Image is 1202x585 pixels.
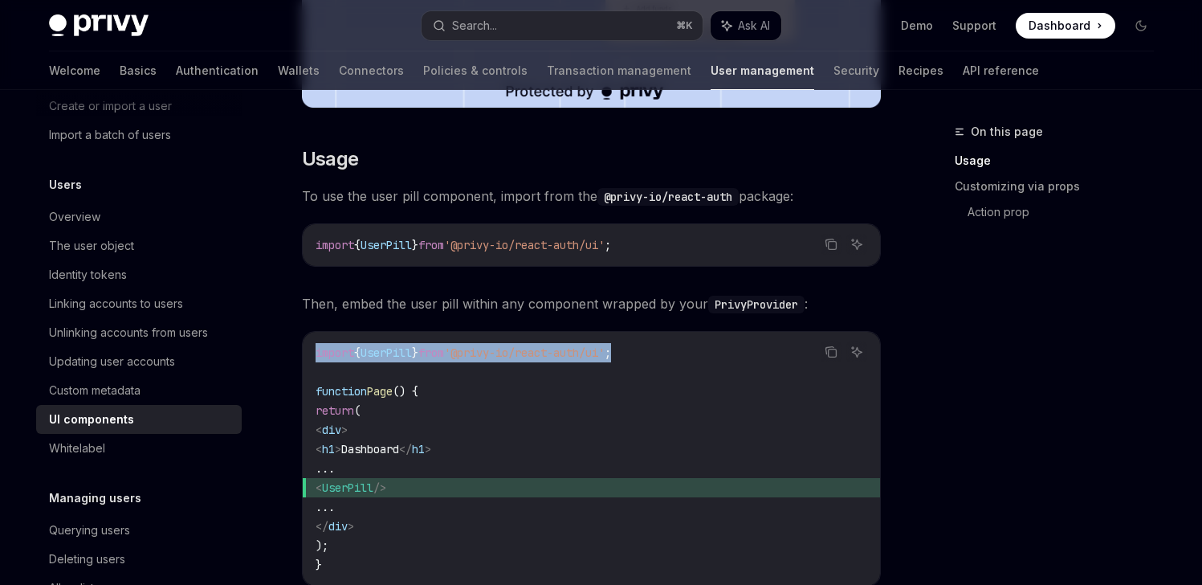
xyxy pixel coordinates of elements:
span: Page [367,384,393,399]
span: > [341,423,348,437]
span: On this page [971,122,1043,141]
div: Unlinking accounts from users [49,323,208,342]
a: Custom metadata [36,376,242,405]
span: /> [373,481,386,495]
span: UserPill [322,481,373,495]
span: import [316,346,354,360]
a: Overview [36,202,242,231]
span: > [348,519,354,534]
span: h1 [322,442,335,456]
div: Deleting users [49,550,125,569]
span: </ [316,519,328,534]
code: @privy-io/react-auth [597,188,739,206]
a: Dashboard [1016,13,1115,39]
span: To use the user pill component, import from the package: [302,185,881,207]
button: Search...⌘K [422,11,703,40]
span: { [354,238,361,252]
div: Custom metadata [49,381,141,400]
img: dark logo [49,14,149,37]
a: Action prop [968,199,1167,225]
a: Authentication [176,51,259,90]
div: Whitelabel [49,439,105,458]
a: Linking accounts to users [36,289,242,318]
button: Toggle dark mode [1128,13,1154,39]
a: Querying users [36,516,242,545]
span: div [328,519,348,534]
button: Ask AI [846,342,867,362]
span: < [316,481,322,495]
div: Identity tokens [49,265,127,284]
span: } [412,346,418,360]
span: > [425,442,431,456]
span: > [335,442,341,456]
a: Identity tokens [36,260,242,289]
a: Usage [955,148,1167,174]
span: } [412,238,418,252]
span: UserPill [361,346,412,360]
div: UI components [49,410,134,429]
span: h1 [412,442,425,456]
a: Connectors [339,51,404,90]
span: </ [399,442,412,456]
div: Import a batch of users [49,125,171,145]
button: Ask AI [846,234,867,255]
div: Updating user accounts [49,352,175,371]
span: Dashboard [1029,18,1090,34]
a: Security [833,51,879,90]
span: div [322,423,341,437]
button: Copy the contents from the code block [821,342,841,362]
a: API reference [963,51,1039,90]
div: Search... [452,16,497,35]
span: ... [316,500,335,514]
button: Ask AI [711,11,781,40]
a: UI components [36,405,242,434]
span: import [316,238,354,252]
div: Linking accounts to users [49,294,183,313]
span: ; [605,238,611,252]
a: Transaction management [547,51,691,90]
a: Deleting users [36,545,242,574]
span: from [418,346,444,360]
span: ( [354,403,361,418]
a: Customizing via props [955,174,1167,199]
a: Welcome [49,51,100,90]
a: The user object [36,231,242,260]
a: Import a batch of users [36,121,242,149]
span: ... [316,461,335,476]
span: ⌘ K [676,19,693,32]
span: '@privy-io/react-auth/ui' [444,238,605,252]
span: ); [316,538,328,553]
span: Dashboard [341,442,399,456]
h5: Users [49,175,82,194]
div: Overview [49,207,100,227]
span: } [316,558,322,572]
span: from [418,238,444,252]
span: { [354,346,361,360]
span: Then, embed the user pill within any component wrapped by your : [302,292,881,315]
span: '@privy-io/react-auth/ui' [444,346,605,360]
div: The user object [49,236,134,256]
a: Recipes [898,51,943,90]
button: Copy the contents from the code block [821,234,841,255]
span: < [316,423,322,437]
h5: Managing users [49,489,141,508]
span: function [316,384,367,399]
span: < [316,442,322,456]
span: ; [605,346,611,360]
span: UserPill [361,238,412,252]
a: Basics [120,51,157,90]
a: Policies & controls [423,51,528,90]
div: Querying users [49,521,130,540]
span: Usage [302,146,359,172]
span: Ask AI [738,18,770,34]
code: PrivyProvider [708,296,805,313]
span: return [316,403,354,418]
a: Wallets [278,51,320,90]
a: Whitelabel [36,434,242,463]
a: Unlinking accounts from users [36,318,242,347]
a: Demo [901,18,933,34]
span: () { [393,384,418,399]
a: Support [952,18,996,34]
a: Updating user accounts [36,347,242,376]
a: User management [711,51,814,90]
